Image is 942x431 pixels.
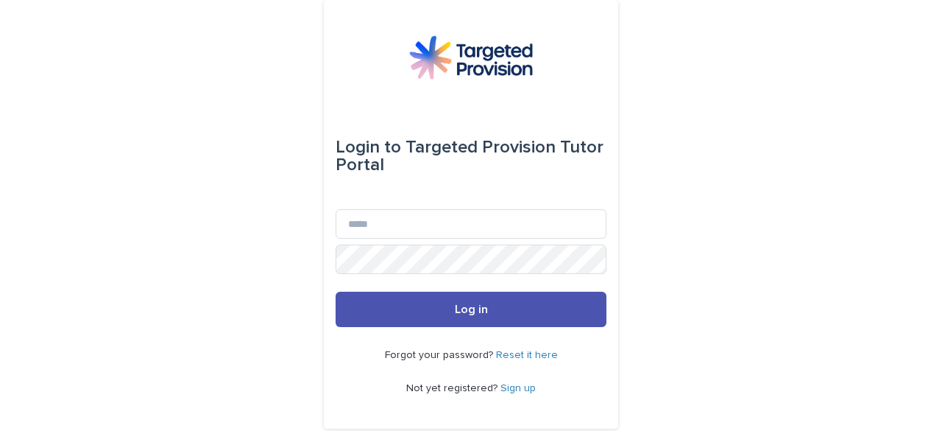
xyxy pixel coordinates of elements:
a: Reset it here [496,350,558,360]
button: Log in [336,292,606,327]
span: Log in [455,304,488,315]
div: Targeted Provision Tutor Portal [336,127,606,186]
a: Sign up [500,383,536,393]
span: Login to [336,139,401,156]
span: Forgot your password? [385,350,496,360]
img: M5nRWzHhSzIhMunXDL62 [409,35,533,80]
span: Not yet registered? [406,383,500,393]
